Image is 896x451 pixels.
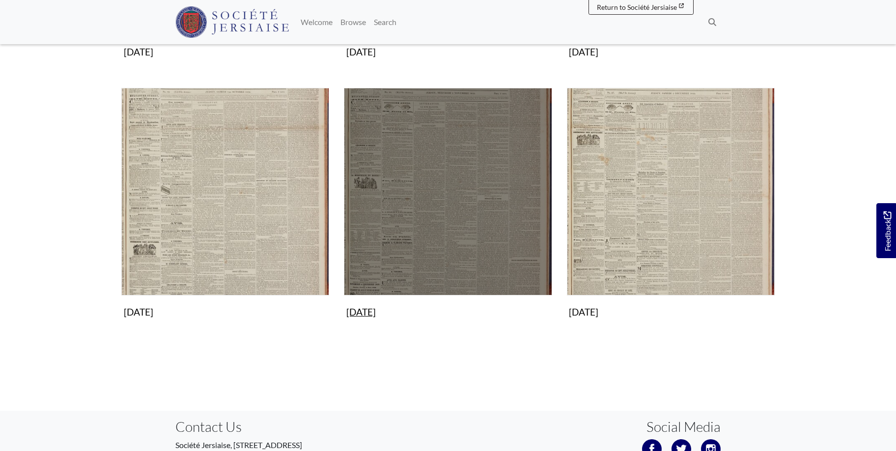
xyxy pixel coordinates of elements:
a: November 1859 [DATE] [344,88,552,321]
img: December 1859 [567,88,775,295]
img: November 1859 [344,88,552,295]
a: October 1859 [DATE] [121,88,329,321]
span: Feedback [881,211,893,251]
div: Subcollection [560,88,782,336]
h3: Contact Us [175,419,441,435]
a: Would you like to provide feedback? [876,203,896,258]
div: Subcollection [336,88,559,336]
div: Subcollection [114,88,336,336]
a: Société Jersiaise logo [175,4,289,40]
img: October 1859 [121,88,329,295]
a: Browse [336,12,370,32]
p: Société Jersiaise, [STREET_ADDRESS] [175,439,441,451]
img: Société Jersiaise [175,6,289,38]
h3: Social Media [646,419,721,435]
a: Search [370,12,400,32]
a: December 1859 [DATE] [567,88,775,321]
a: Welcome [297,12,336,32]
span: Return to Société Jersiaise [597,3,677,11]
